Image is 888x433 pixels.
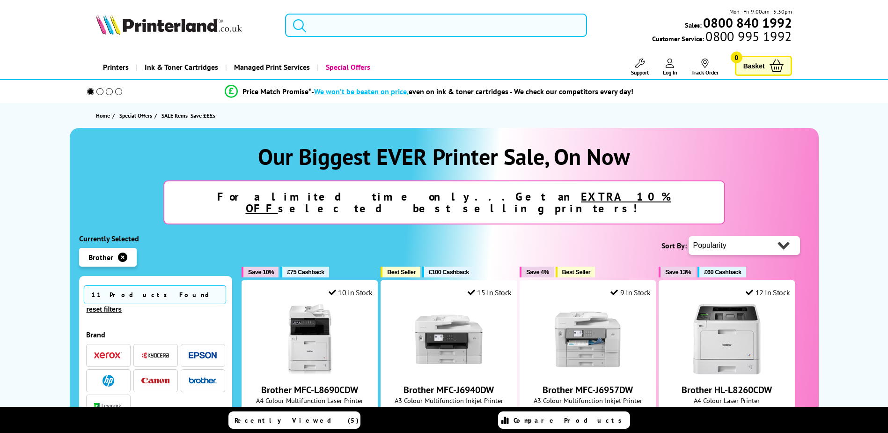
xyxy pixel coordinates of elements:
[429,269,469,276] span: £100 Cashback
[119,111,154,120] a: Special Offers
[664,396,790,405] span: A4 Colour Laser Printer
[704,269,741,276] span: £60 Cashback
[729,7,792,16] span: Mon - Fri 9:00am - 5:30pm
[79,142,809,171] h1: Our Biggest EVER Printer Sale, On Now
[543,384,633,396] a: Brother MFC-J6957DW
[139,374,172,387] button: Canon
[631,59,649,76] a: Support
[96,111,112,120] a: Home
[103,375,114,387] img: HP
[610,288,651,297] div: 9 In Stock
[329,288,373,297] div: 10 In Stock
[136,55,225,79] a: Ink & Toner Cartridges
[141,352,169,359] img: Kyocera
[246,189,671,216] u: EXTRA 10% OFF
[704,32,792,41] span: 0800 995 1992
[735,56,792,76] a: Basket 0
[311,87,633,96] div: - even on ink & toner cartridges - We check our competitors every day!
[414,367,484,376] a: Brother MFC-J6940DW
[94,352,122,358] img: Xerox
[526,269,549,276] span: Save 4%
[553,304,623,374] img: Brother MFC-J6957DW
[652,32,792,43] span: Customer Service:
[91,374,125,387] button: HP
[746,288,790,297] div: 12 In Stock
[381,267,420,277] button: Best Seller
[414,304,484,374] img: Brother MFC-J6940DW
[661,241,687,250] span: Sort By:
[275,367,345,376] a: Brother MFC-L8690CDW
[139,349,172,362] button: Kyocera
[525,396,651,405] span: A3 Colour Multifunction Inkjet Printer
[280,267,329,277] button: £75 Cashback
[498,411,630,429] a: Compare Products
[562,269,591,276] span: Best Seller
[141,378,169,384] img: Canon
[697,267,746,277] button: £60 Cashback
[225,55,317,79] a: Managed Print Services
[74,83,785,100] li: modal_Promise
[685,21,702,30] span: Sales:
[314,87,409,96] span: We won’t be beaten on price,
[145,55,218,79] span: Ink & Toner Cartridges
[189,377,217,384] img: Brother
[665,269,691,276] span: Save 13%
[663,69,677,76] span: Log In
[663,59,677,76] a: Log In
[86,330,226,339] div: Brand
[91,349,125,362] button: Xerox
[743,60,765,72] span: Basket
[386,396,512,405] span: A3 Colour Multifunction Inkjet Printer
[387,269,416,276] span: Best Seller
[91,400,125,412] button: Lexmark
[287,269,324,276] span: £75 Cashback
[682,384,772,396] a: Brother HL-L8260CDW
[702,18,792,27] a: 0800 840 1992
[248,269,274,276] span: Save 10%
[84,285,226,304] span: 11 Products Found
[186,374,220,387] button: Brother
[96,14,273,37] a: Printerland Logo
[235,416,359,425] span: Recently Viewed (5)
[317,55,377,79] a: Special Offers
[88,253,113,262] span: Brother
[79,234,233,243] div: Currently Selected
[247,396,373,405] span: A4 Colour Multifunction Laser Printer
[703,14,792,31] b: 0800 840 1992
[691,59,719,76] a: Track Order
[556,267,595,277] button: Best Seller
[553,367,623,376] a: Brother MFC-J6957DW
[94,403,122,409] img: Lexmark
[186,349,220,362] button: Epson
[468,288,512,297] div: 15 In Stock
[242,267,279,277] button: Save 10%
[275,304,345,374] img: Brother MFC-L8690CDW
[189,352,217,359] img: Epson
[514,416,627,425] span: Compare Products
[731,52,742,63] span: 0
[404,384,494,396] a: Brother MFC-J6940DW
[261,384,358,396] a: Brother MFC-L8690CDW
[84,305,125,314] button: reset filters
[692,304,762,374] img: Brother HL-L8260CDW
[161,112,215,119] span: SALE Items- Save £££s
[119,111,152,120] span: Special Offers
[520,267,553,277] button: Save 4%
[217,189,671,216] strong: For a limited time only...Get an selected best selling printers!
[692,367,762,376] a: Brother HL-L8260CDW
[242,87,311,96] span: Price Match Promise*
[659,267,696,277] button: Save 13%
[631,69,649,76] span: Support
[96,55,136,79] a: Printers
[422,267,474,277] button: £100 Cashback
[96,14,242,35] img: Printerland Logo
[228,411,360,429] a: Recently Viewed (5)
